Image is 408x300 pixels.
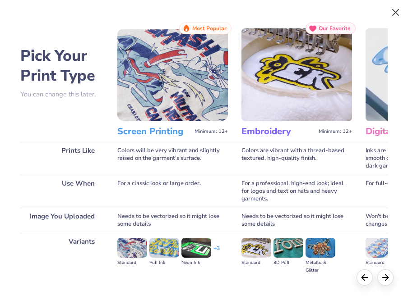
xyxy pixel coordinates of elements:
[241,175,352,208] div: For a professional, high-end look; ideal for logos and text on hats and heavy garments.
[20,175,104,208] div: Use When
[241,28,352,121] img: Embroidery
[20,46,104,86] h2: Pick Your Print Type
[387,4,404,21] button: Close
[366,238,395,258] img: Standard
[319,25,351,32] span: Our Favorite
[117,28,228,121] img: Screen Printing
[20,91,104,98] p: You can change this later.
[213,245,220,260] div: + 3
[241,126,315,137] h3: Embroidery
[241,259,271,267] div: Standard
[192,25,227,32] span: Most Popular
[241,142,352,175] div: Colors are vibrant with a thread-based textured, high-quality finish.
[117,259,147,267] div: Standard
[20,142,104,175] div: Prints Like
[149,259,179,267] div: Puff Ink
[181,238,211,258] img: Neon Ink
[149,238,179,258] img: Puff Ink
[274,238,303,258] img: 3D Puff
[20,208,104,233] div: Image You Uploaded
[241,238,271,258] img: Standard
[366,259,395,267] div: Standard
[117,126,191,137] h3: Screen Printing
[20,233,104,279] div: Variants
[117,175,228,208] div: For a classic look or large order.
[274,259,303,267] div: 3D Puff
[241,208,352,233] div: Needs to be vectorized so it might lose some details
[306,259,335,274] div: Metallic & Glitter
[319,128,352,135] span: Minimum: 12+
[117,208,228,233] div: Needs to be vectorized so it might lose some details
[181,259,211,267] div: Neon Ink
[117,142,228,175] div: Colors will be very vibrant and slightly raised on the garment's surface.
[306,238,335,258] img: Metallic & Glitter
[117,238,147,258] img: Standard
[195,128,228,135] span: Minimum: 12+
